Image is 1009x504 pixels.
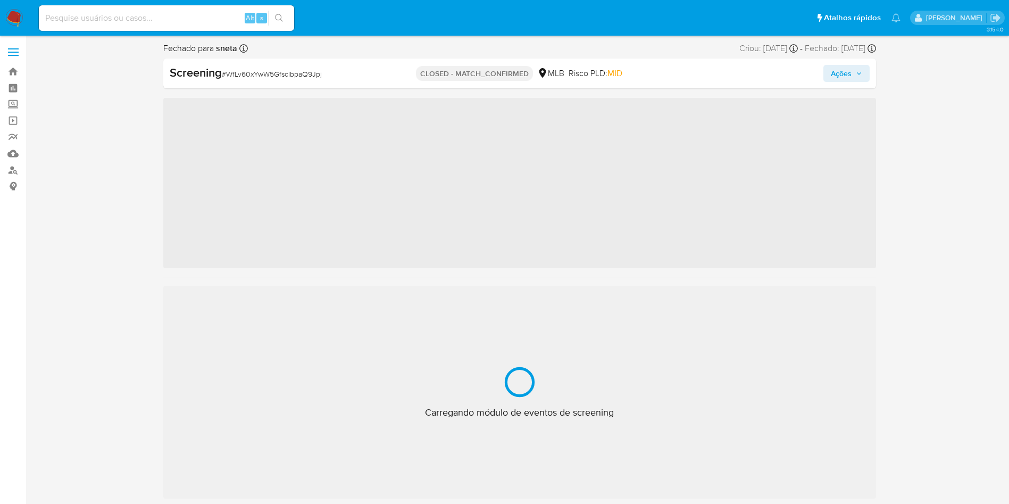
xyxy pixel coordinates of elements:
span: - [800,43,803,54]
div: Fechado: [DATE] [805,43,876,54]
span: Atalhos rápidos [824,12,881,23]
b: Screening [170,64,222,81]
span: s [260,13,263,23]
span: # WfLv60xYwW5GfscIbpaQ9Jpj [222,69,322,79]
div: MLB [537,68,564,79]
span: Fechado para [163,43,237,54]
a: Notificações [891,13,900,22]
span: Risco PLD: [569,68,622,79]
span: MID [607,67,622,79]
b: sneta [214,42,237,54]
button: search-icon [268,11,290,26]
p: leticia.merlin@mercadolivre.com [926,13,986,23]
span: Carregando módulo de eventos de screening [425,406,614,419]
span: ‌ [163,98,876,268]
p: CLOSED - MATCH_CONFIRMED [416,66,533,81]
input: Pesquise usuários ou casos... [39,11,294,25]
button: Ações [823,65,870,82]
span: Alt [246,13,254,23]
a: Sair [990,12,1001,23]
span: Ações [831,65,852,82]
div: Criou: [DATE] [739,43,798,54]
